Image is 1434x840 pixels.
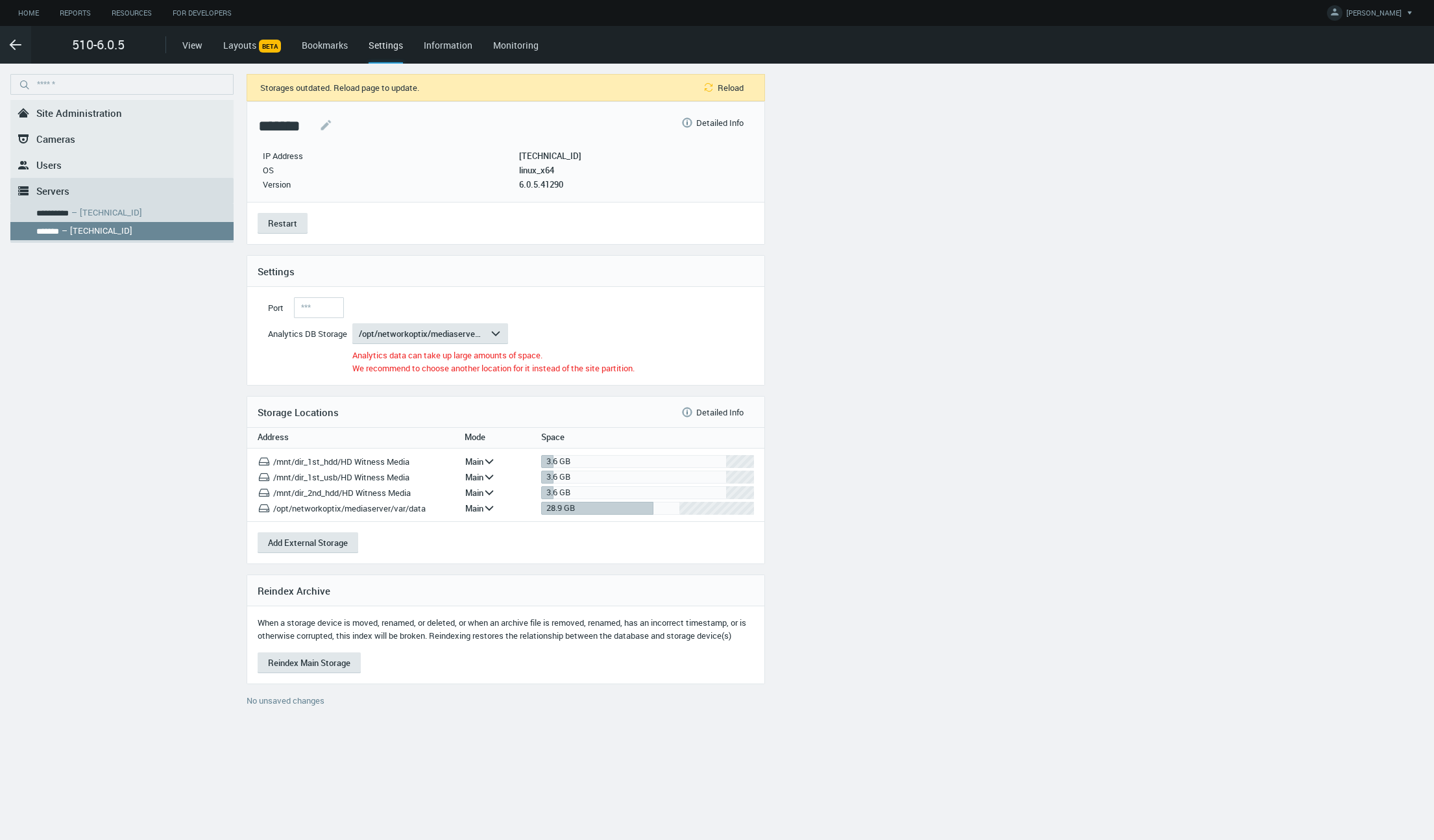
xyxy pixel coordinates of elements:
div: 28.9 GB [546,502,575,515]
p: We recommend to choose another location for it instead of the site partition. [352,362,754,375]
a: Information [424,39,472,51]
a: Home [8,5,49,21]
p: Version [263,179,517,190]
span: – [71,206,77,218]
div: Storages outdated. Reload page to update. [260,83,419,92]
p: IP Address [263,151,517,161]
nx-search-highlight: [TECHNICAL_ID] [80,206,142,218]
span: /opt/networkoptix/mediaserver/var/data [273,502,426,514]
div: 3.6 GB [546,471,570,484]
th: Address [247,428,454,449]
p: OS [263,165,517,175]
span: 510-6.0.5 [72,35,125,55]
span: Site Administration [36,106,122,119]
span: /mnt/dir_2nd_hdd/HD Witness Media [273,487,411,499]
span: Restart [268,217,297,229]
div: Settings [369,38,403,64]
span: Servers [36,184,69,197]
span: Port [268,302,284,314]
span: [PERSON_NAME] [1346,8,1402,23]
span: Cameras [36,132,75,145]
div: 3.6 GB [546,486,570,499]
span: Users [36,158,62,171]
button: Detailed Info [670,402,754,423]
nx-search-highlight: [TECHNICAL_ID] [70,225,132,236]
p: Analytics data can take up large amounts of space. [352,349,754,362]
a: Monitoring [493,39,539,51]
h4: Storage Locations [258,406,670,418]
p: Version-6.0.5.41290 [519,179,581,190]
button: Reload [686,77,754,98]
div: 3.6 GB [546,455,570,468]
span: Detailed Info [696,407,744,417]
span: Detailed Info [696,117,744,128]
p: OS-linux_x64 [519,165,581,175]
span: – [62,225,67,236]
span: BETA [259,40,281,53]
p: IP Address-172.20.20.128 [519,151,581,161]
button: /opt/networkoptix/mediaserver/var/data [352,323,508,344]
button: Reindex Main Storage [258,652,361,673]
span: Analytics DB Storage [268,328,347,340]
div: Main [457,498,483,519]
span: /mnt/dir_1st_hdd/HD Witness Media [273,456,409,467]
span: /opt/networkoptix/mediaserver/var/data [359,328,481,340]
a: Bookmarks [302,39,348,51]
a: Resources [101,5,162,21]
h4: Settings [258,266,754,277]
div: No unsaved changes [247,695,765,715]
div: Main [457,467,483,488]
span: Reload [718,82,744,93]
button: Detailed Info [670,112,754,133]
p: When a storage device is moved, renamed, or deleted, or when an archive file is removed, renamed,... [258,617,754,642]
div: Main [457,451,483,472]
a: View [182,39,202,51]
a: For Developers [162,5,242,21]
a: LayoutsBETA [223,39,281,51]
a: Reports [49,5,101,21]
span: /mnt/dir_1st_usb/HD Witness Media [273,471,409,483]
th: Space [531,428,764,449]
div: Main [457,482,483,503]
button: Restart [258,213,308,234]
button: Add External Storage [258,532,358,553]
th: Mode [454,428,531,449]
h4: Reindex Archive [258,585,754,597]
